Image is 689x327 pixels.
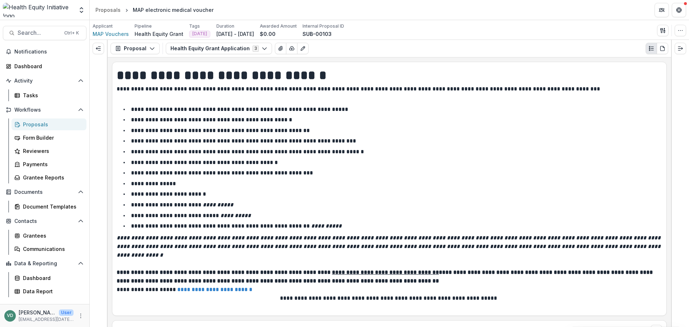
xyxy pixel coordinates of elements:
div: Proposals [23,121,81,128]
div: Ctrl + K [63,29,80,37]
button: Open entity switcher [76,3,86,17]
div: Victoria Darker [7,313,13,318]
p: Tags [189,23,200,29]
span: Data & Reporting [14,261,75,267]
a: Dashboard [11,272,86,284]
button: Proposal [111,43,160,54]
a: Grantees [11,230,86,242]
p: SUB-00103 [303,30,332,38]
button: Notifications [3,46,86,57]
a: Data Report [11,285,86,297]
a: Payments [11,158,86,170]
p: Awarded Amount [260,23,297,29]
div: Tasks [23,92,81,99]
span: Contacts [14,218,75,224]
button: Open Activity [3,75,86,87]
a: Form Builder [11,132,86,144]
p: Pipeline [135,23,152,29]
button: Edit as form [297,43,309,54]
span: Workflows [14,107,75,113]
a: Proposals [11,118,86,130]
span: Activity [14,78,75,84]
p: [EMAIL_ADDRESS][DATE][DOMAIN_NAME] [19,316,74,323]
span: Search... [18,29,60,36]
a: Proposals [93,5,123,15]
span: Documents [14,189,75,195]
div: Grantee Reports [23,174,81,181]
a: Document Templates [11,201,86,212]
button: Search... [3,26,86,40]
p: Internal Proposal ID [303,23,344,29]
div: MAP electronic medical voucher [133,6,214,14]
img: Health Equity Initiative logo [3,3,74,17]
p: [PERSON_NAME] [19,309,56,316]
p: $0.00 [260,30,276,38]
button: Partners [655,3,669,17]
div: Data Report [23,288,81,295]
div: Dashboard [23,274,81,282]
button: Get Help [672,3,686,17]
span: [DATE] [192,31,207,36]
div: Form Builder [23,134,81,141]
p: User [59,309,74,316]
button: More [76,312,85,320]
a: Dashboard [3,60,86,72]
a: Tasks [11,89,86,101]
button: Open Contacts [3,215,86,227]
p: [DATE] - [DATE] [216,30,254,38]
nav: breadcrumb [93,5,216,15]
button: Open Data & Reporting [3,258,86,269]
button: Plaintext view [646,43,657,54]
button: Health Equity Grant Application3 [166,43,272,54]
button: Open Documents [3,186,86,198]
a: Reviewers [11,145,86,157]
button: Open Workflows [3,104,86,116]
div: Reviewers [23,147,81,155]
div: Document Templates [23,203,81,210]
div: Proposals [95,6,121,14]
div: Dashboard [14,62,81,70]
p: Applicant [93,23,113,29]
button: Expand left [93,43,104,54]
a: Grantee Reports [11,172,86,183]
div: Payments [23,160,81,168]
button: Expand right [675,43,686,54]
a: Communications [11,243,86,255]
div: Grantees [23,232,81,239]
div: Communications [23,245,81,253]
p: Health Equity Grant [135,30,183,38]
p: Duration [216,23,234,29]
span: Notifications [14,49,84,55]
a: MAP Vouchers [93,30,129,38]
button: View Attached Files [275,43,286,54]
button: PDF view [657,43,668,54]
